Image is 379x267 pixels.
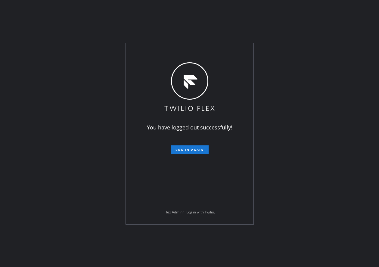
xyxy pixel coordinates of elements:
a: Log in with Twilio. [186,210,215,215]
span: Flex Admin? [164,210,184,215]
span: Log in again [176,147,204,152]
span: You have logged out successfully! [147,124,232,131]
button: Log in again [171,145,209,154]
